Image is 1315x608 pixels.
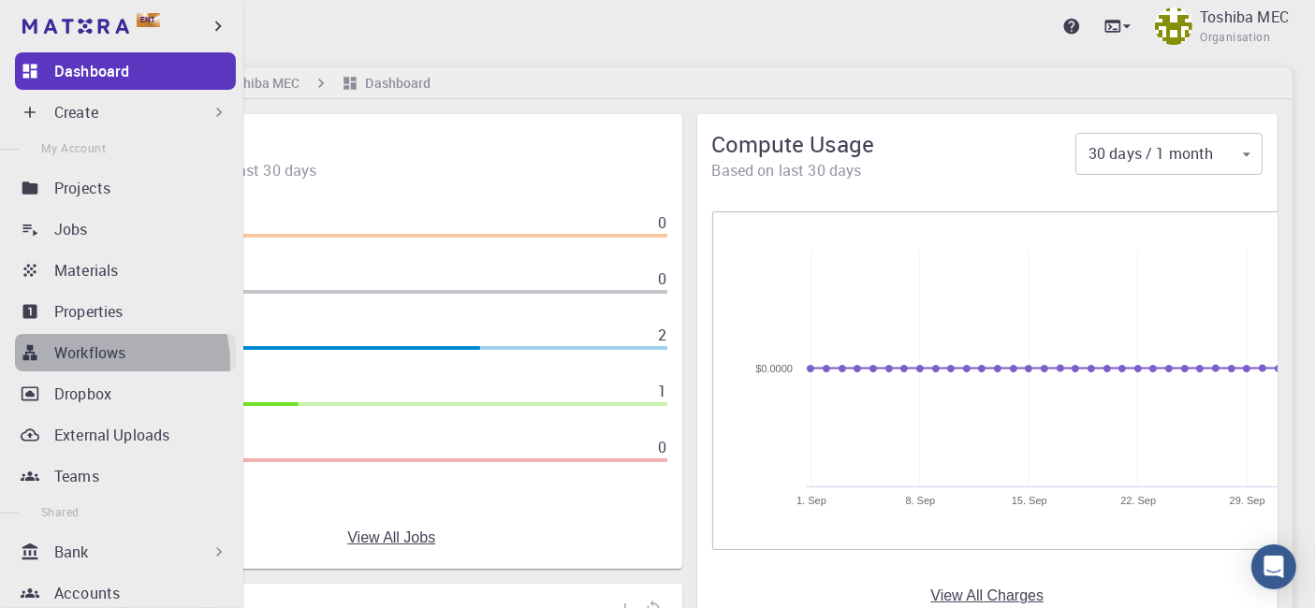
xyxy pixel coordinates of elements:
span: Shared [41,504,79,519]
p: Projects [54,177,110,199]
a: Properties [15,293,236,330]
p: 0 [658,436,666,458]
h6: Toshiba MEC [214,73,300,94]
p: Create [54,101,98,123]
p: Accounts [54,582,120,604]
a: Dashboard [15,52,236,90]
p: Workflows [54,341,125,364]
p: Teams [54,465,99,487]
img: Toshiba MEC [1155,7,1192,45]
a: Workflows [15,334,236,371]
a: Jobs [15,210,236,248]
tspan: 15. Sep [1011,495,1046,506]
p: 1 [658,380,666,402]
p: Bank [54,541,89,563]
nav: breadcrumb [94,73,434,94]
a: Dropbox [15,375,236,413]
text: $0.0000 [755,363,793,374]
p: Toshiba MEC [1200,6,1289,28]
div: Open Intercom Messenger [1251,544,1296,589]
div: Bank [15,533,236,571]
p: Jobs [54,218,88,240]
span: Jobs [116,129,667,159]
p: External Uploads [54,424,169,446]
div: Create [15,94,236,131]
span: Organisation [1200,28,1270,47]
p: Dropbox [54,383,111,405]
tspan: 8. Sep [905,495,935,506]
tspan: 22. Sep [1120,495,1156,506]
span: My Account [41,140,106,155]
div: 30 days / 1 month [1075,136,1263,173]
a: External Uploads [15,416,236,454]
a: Materials [15,252,236,289]
a: View All Jobs [347,529,435,546]
p: 0 [658,268,666,290]
img: logo [22,19,129,34]
p: 0 [658,211,666,234]
span: Based on last 30 days [712,159,1076,181]
span: Support [36,13,103,30]
p: Materials [54,259,118,282]
p: Dashboard [54,60,129,82]
tspan: 1. Sep [796,495,826,506]
a: View All Charges [930,587,1044,604]
span: 3 jobs during the last 30 days [116,159,667,181]
tspan: 29. Sep [1229,495,1264,506]
span: Compute Usage [712,129,1076,159]
h6: Dashboard [358,73,431,94]
p: 2 [658,324,666,346]
a: Teams [15,457,236,495]
p: Properties [54,300,124,323]
a: Projects [15,169,236,207]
